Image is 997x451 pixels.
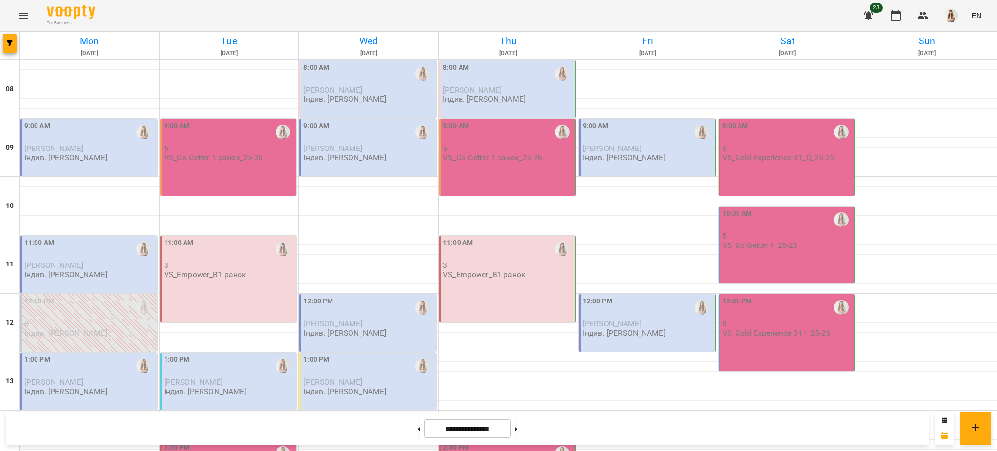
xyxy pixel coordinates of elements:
[6,84,14,94] h6: 08
[555,66,570,81] img: Михно Віта Олександрівна
[164,377,223,387] span: [PERSON_NAME]
[443,121,469,132] label: 9:00 AM
[164,261,295,269] p: 3
[440,49,576,58] h6: [DATE]
[555,125,570,139] img: Михно Віта Олександрівна
[276,125,290,139] img: Михно Віта Олександрівна
[443,144,573,152] p: 5
[583,153,665,162] p: Індив. [PERSON_NAME]
[583,329,665,337] p: Індив. [PERSON_NAME]
[12,4,35,27] button: Menu
[136,125,151,139] img: Михно Віта Олександрівна
[6,201,14,211] h6: 10
[24,329,107,337] p: Індив. [PERSON_NAME]
[580,49,716,58] h6: [DATE]
[834,300,849,315] img: Михно Віта Олександрівна
[443,95,526,103] p: Індив. [PERSON_NAME]
[300,34,437,49] h6: Wed
[443,153,542,162] p: VS_Go Getter 1 ранок_25-26
[24,377,83,387] span: [PERSON_NAME]
[24,387,107,395] p: Індив. [PERSON_NAME]
[303,95,386,103] p: Індив. [PERSON_NAME]
[415,300,430,315] img: Михно Віта Олександрівна
[276,358,290,373] div: Михно Віта Олександрівна
[583,144,642,153] span: [PERSON_NAME]
[164,144,295,152] p: 5
[276,242,290,256] img: Михно Віта Олександрівна
[944,9,958,22] img: 991d444c6ac07fb383591aa534ce9324.png
[303,62,329,73] label: 8:00 AM
[695,125,709,139] div: Михно Віта Олександрівна
[722,329,831,337] p: VS_Gold Experience B1+_25-26
[164,121,190,132] label: 9:00 AM
[443,261,573,269] p: 3
[415,66,430,81] img: Михно Віта Олександрівна
[6,259,14,270] h6: 11
[967,6,985,24] button: EN
[583,296,612,307] label: 12:00 PM
[834,212,849,227] img: Михно Віта Олександрівна
[164,355,190,365] label: 1:00 PM
[971,10,981,20] span: EN
[24,121,50,132] label: 9:00 AM
[136,300,151,315] img: Михно Віта Олександрівна
[722,144,853,152] p: 6
[21,49,158,58] h6: [DATE]
[722,232,853,240] p: 5
[834,125,849,139] img: Михно Віта Олександрівна
[722,121,748,132] label: 9:00 AM
[303,329,386,337] p: Індив. [PERSON_NAME]
[695,300,709,315] img: Михно Віта Олександрівна
[580,34,716,49] h6: Fri
[303,144,362,153] span: [PERSON_NAME]
[303,153,386,162] p: Індив. [PERSON_NAME]
[6,318,14,328] h6: 12
[47,20,95,26] span: For Business
[859,49,995,58] h6: [DATE]
[443,62,469,73] label: 8:00 AM
[136,358,151,373] div: Михно Віта Олександрівна
[555,242,570,256] img: Михно Віта Олександрівна
[21,34,158,49] h6: Mon
[303,85,362,94] span: [PERSON_NAME]
[720,34,856,49] h6: Sat
[303,387,386,395] p: Індив. [PERSON_NAME]
[443,270,525,279] p: VS_Empower_B1 ранок
[415,125,430,139] div: Михно Віта Олександрівна
[443,85,502,94] span: [PERSON_NAME]
[161,49,297,58] h6: [DATE]
[136,242,151,256] img: Михно Віта Олександрівна
[24,270,107,279] p: Індив. [PERSON_NAME]
[415,358,430,373] img: Михно Віта Олександрівна
[443,238,473,248] label: 11:00 AM
[722,241,798,249] p: VS_Go Getter 4_25-26
[303,296,333,307] label: 12:00 PM
[164,238,194,248] label: 11:00 AM
[161,34,297,49] h6: Tue
[24,296,54,307] label: 12:00 PM
[24,355,50,365] label: 1:00 PM
[583,121,609,132] label: 9:00 AM
[164,387,247,395] p: Індив. [PERSON_NAME]
[24,144,83,153] span: [PERSON_NAME]
[303,377,362,387] span: [PERSON_NAME]
[720,49,856,58] h6: [DATE]
[47,5,95,19] img: Voopty Logo
[24,238,54,248] label: 11:00 AM
[24,319,155,328] p: 0
[164,153,263,162] p: VS_Go Getter 1 ранок_25-26
[870,3,883,13] span: 23
[24,153,107,162] p: Індив. [PERSON_NAME]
